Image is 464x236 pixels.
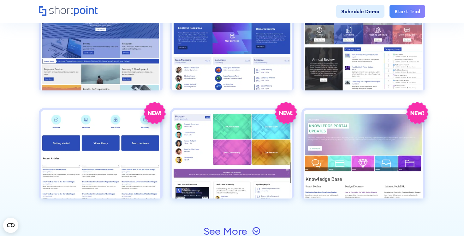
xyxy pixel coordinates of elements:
button: Open CMP widget [3,218,18,233]
a: Start Trial [390,5,425,18]
a: Knowledge Portal 2 [170,108,294,209]
a: Knowledge Portal [39,108,163,209]
iframe: Chat Widget [432,206,464,236]
div: 聊天小组件 [432,206,464,236]
a: Home [39,6,98,17]
a: Schedule Demo [336,5,384,18]
a: Knowledge Portal 3 [301,108,425,209]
